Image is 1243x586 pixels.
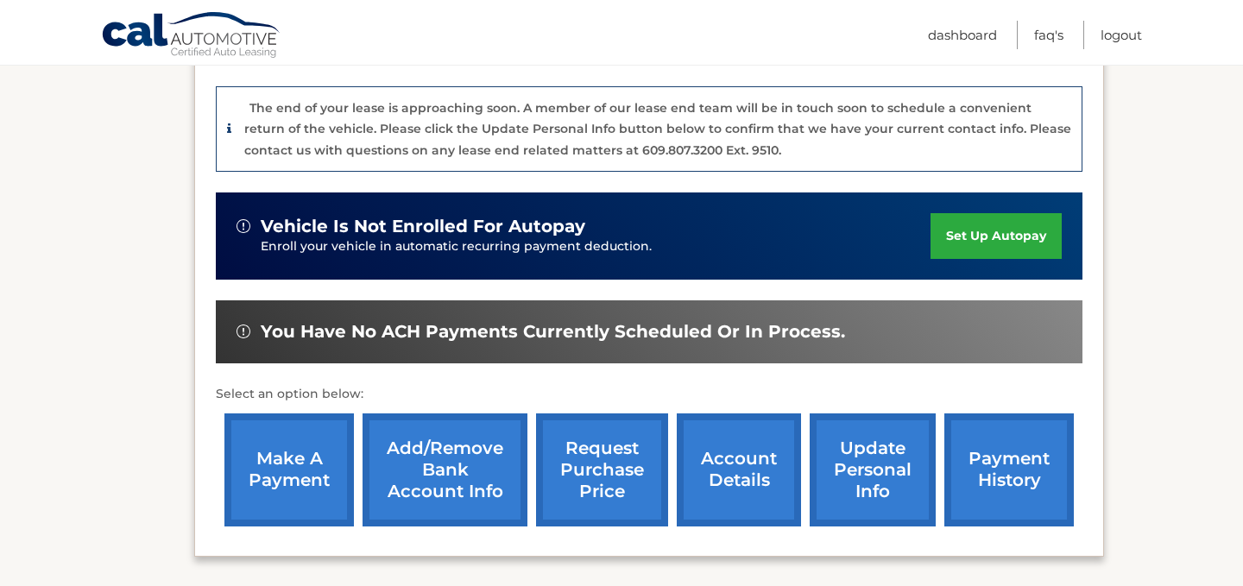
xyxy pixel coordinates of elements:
img: alert-white.svg [237,219,250,233]
a: Dashboard [928,21,997,49]
a: Cal Automotive [101,11,282,61]
a: set up autopay [931,213,1062,259]
span: vehicle is not enrolled for autopay [261,216,585,237]
p: Enroll your vehicle in automatic recurring payment deduction. [261,237,931,256]
a: payment history [944,413,1074,526]
img: alert-white.svg [237,325,250,338]
a: Add/Remove bank account info [363,413,527,526]
a: update personal info [810,413,936,526]
a: request purchase price [536,413,668,526]
a: Logout [1101,21,1142,49]
span: You have no ACH payments currently scheduled or in process. [261,321,845,343]
p: The end of your lease is approaching soon. A member of our lease end team will be in touch soon t... [244,100,1071,158]
a: account details [677,413,801,526]
a: make a payment [224,413,354,526]
p: Select an option below: [216,384,1082,405]
a: FAQ's [1034,21,1063,49]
